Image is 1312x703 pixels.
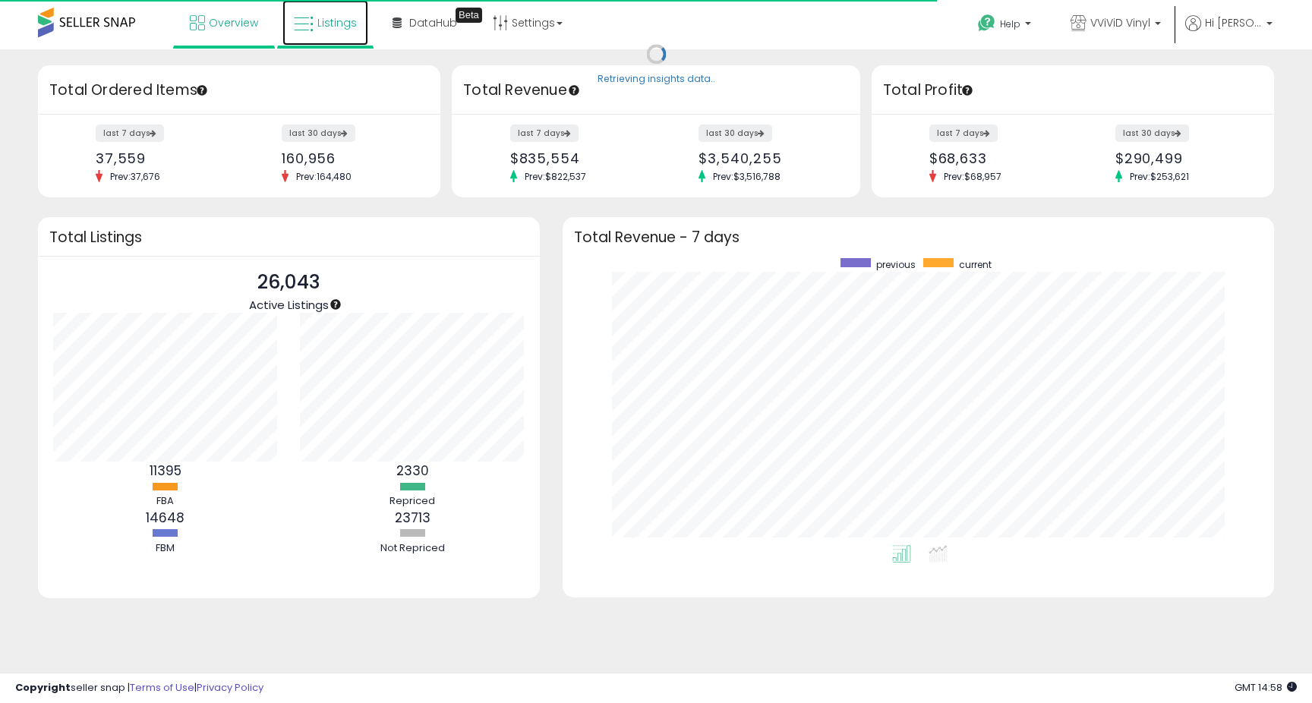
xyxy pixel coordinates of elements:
i: Get Help [977,14,996,33]
div: Tooltip anchor [195,84,209,97]
span: Prev: 164,480 [289,170,359,183]
h3: Total Revenue - 7 days [574,232,1263,243]
div: Repriced [367,494,458,509]
span: Prev: $822,537 [517,170,594,183]
a: Help [966,2,1046,49]
span: Hi [PERSON_NAME] [1205,15,1262,30]
div: Retrieving insights data.. [598,73,715,87]
span: Overview [209,15,258,30]
b: 14648 [146,509,184,527]
div: Tooltip anchor [567,84,581,97]
span: Active Listings [249,297,329,313]
span: previous [876,258,916,271]
label: last 7 days [96,125,164,142]
div: 37,559 [96,150,228,166]
b: 2330 [396,462,429,480]
label: last 7 days [929,125,998,142]
span: Listings [317,15,357,30]
a: Hi [PERSON_NAME] [1185,15,1273,49]
span: Prev: $68,957 [936,170,1009,183]
div: $835,554 [510,150,645,166]
div: FBA [120,494,211,509]
span: current [959,258,992,271]
h3: Total Ordered Items [49,80,429,101]
div: FBM [120,541,211,556]
label: last 30 days [282,125,355,142]
label: last 30 days [699,125,772,142]
span: Help [1000,17,1020,30]
div: $3,540,255 [699,150,833,166]
h3: Total Listings [49,232,528,243]
div: Tooltip anchor [960,84,974,97]
h3: Total Revenue [463,80,849,101]
span: DataHub [409,15,457,30]
div: $68,633 [929,150,1061,166]
span: Prev: 37,676 [102,170,168,183]
div: Tooltip anchor [329,298,342,311]
div: Not Repriced [367,541,458,556]
span: VViViD Vinyl [1090,15,1150,30]
b: 23713 [395,509,430,527]
label: last 7 days [510,125,579,142]
div: 160,956 [282,150,414,166]
label: last 30 days [1115,125,1189,142]
h3: Total Profit [883,80,1263,101]
span: Prev: $3,516,788 [705,170,788,183]
div: $290,499 [1115,150,1247,166]
div: Tooltip anchor [456,8,482,23]
b: 11395 [150,462,181,480]
p: 26,043 [249,268,329,297]
span: Prev: $253,621 [1122,170,1197,183]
